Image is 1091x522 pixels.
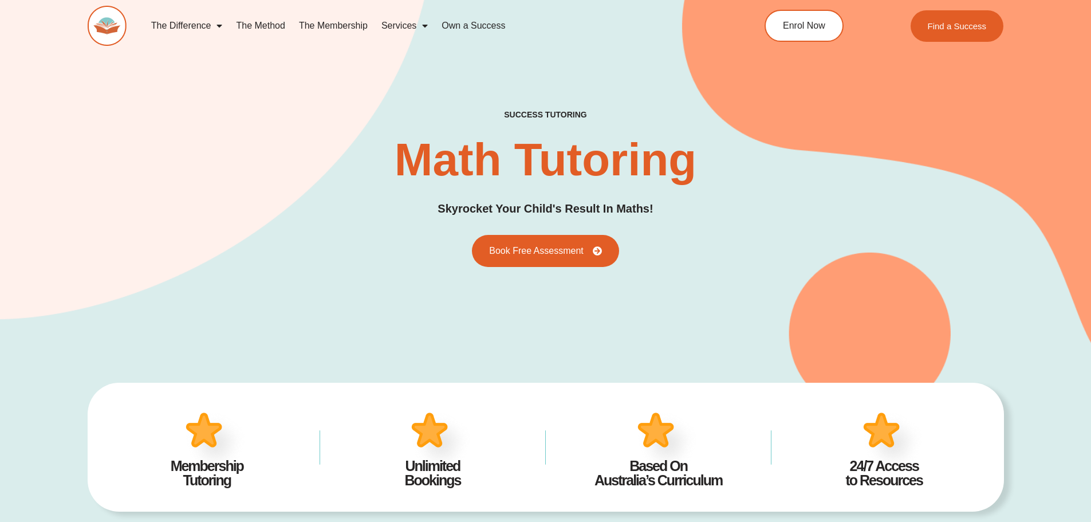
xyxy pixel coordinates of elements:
[229,13,292,39] a: The Method
[375,13,435,39] a: Services
[765,10,844,42] a: Enrol Now
[435,13,512,39] a: Own a Success
[928,22,987,30] span: Find a Success
[504,110,586,120] h4: success tutoring
[472,235,619,267] a: Book Free Assessment
[144,13,712,39] nav: Menu
[489,246,584,256] span: Book Free Assessment
[144,13,230,39] a: The Difference
[783,21,825,30] span: Enrol Now
[563,459,754,488] h4: Based On Australia’s Curriculum
[789,459,980,488] h4: 24/7 Access to Resources
[337,459,529,488] h4: Unlimited Bookings
[438,200,653,218] h3: Skyrocket Your Child's Result In Maths!
[911,10,1004,42] a: Find a Success
[292,13,375,39] a: The Membership
[112,459,303,488] h4: Membership Tutoring
[395,137,696,183] h2: Math Tutoring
